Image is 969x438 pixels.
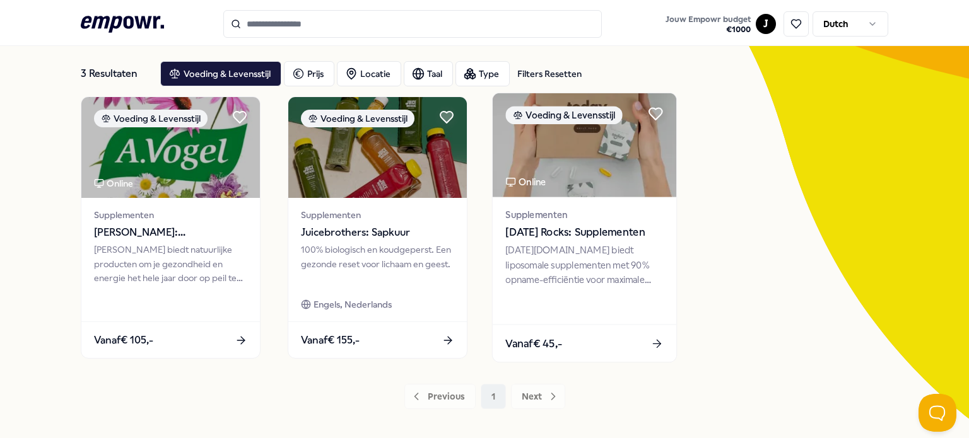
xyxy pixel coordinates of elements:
a: package imageVoeding & LevensstijlSupplementenJuicebrothers: Sapkuur100% biologisch en koudgepers... [288,96,467,359]
a: package imageVoeding & LevensstijlOnlineSupplementen[PERSON_NAME]: Supplementen[PERSON_NAME] bied... [81,96,261,359]
div: Online [94,176,133,190]
div: Voeding & Levensstijl [301,110,414,127]
span: Vanaf € 105,- [94,332,153,349]
div: Voeding & Levensstijl [94,110,208,127]
img: package image [288,97,467,198]
a: package imageVoeding & LevensstijlOnlineSupplementen[DATE] Rocks: Supplementen[DATE][DOMAIN_NAME]... [492,93,678,363]
button: Prijs [284,61,334,86]
button: J [756,14,776,34]
span: Engels, Nederlands [314,297,392,311]
button: Locatie [337,61,401,86]
div: [PERSON_NAME] biedt natuurlijke producten om je gezondheid en energie het hele jaar door op peil ... [94,243,247,285]
button: Type [455,61,510,86]
div: Online [505,175,546,189]
div: 3 Resultaten [81,61,150,86]
img: package image [493,93,676,197]
img: package image [81,97,260,198]
a: Jouw Empowr budget€1000 [661,11,756,37]
span: Jouw Empowr budget [666,14,751,25]
span: Juicebrothers: Sapkuur [301,224,454,241]
button: Jouw Empowr budget€1000 [663,12,753,37]
button: Taal [404,61,453,86]
span: Vanaf € 155,- [301,332,360,349]
button: Voeding & Levensstijl [160,61,281,86]
span: Supplementen [301,208,454,222]
span: Supplementen [94,208,247,222]
div: [DATE][DOMAIN_NAME] biedt liposomale supplementen met 90% opname-efficiëntie voor maximale gezond... [505,243,663,287]
span: Supplementen [505,207,663,222]
input: Search for products, categories or subcategories [223,10,602,38]
div: Filters Resetten [517,67,582,81]
iframe: Help Scout Beacon - Open [919,394,956,432]
span: [PERSON_NAME]: Supplementen [94,224,247,241]
div: Voeding & Levensstijl [505,106,622,124]
span: € 1000 [666,25,751,35]
div: 100% biologisch en koudgeperst. Een gezonde reset voor lichaam en geest. [301,243,454,285]
span: [DATE] Rocks: Supplementen [505,224,663,241]
span: Vanaf € 45,- [505,335,562,352]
